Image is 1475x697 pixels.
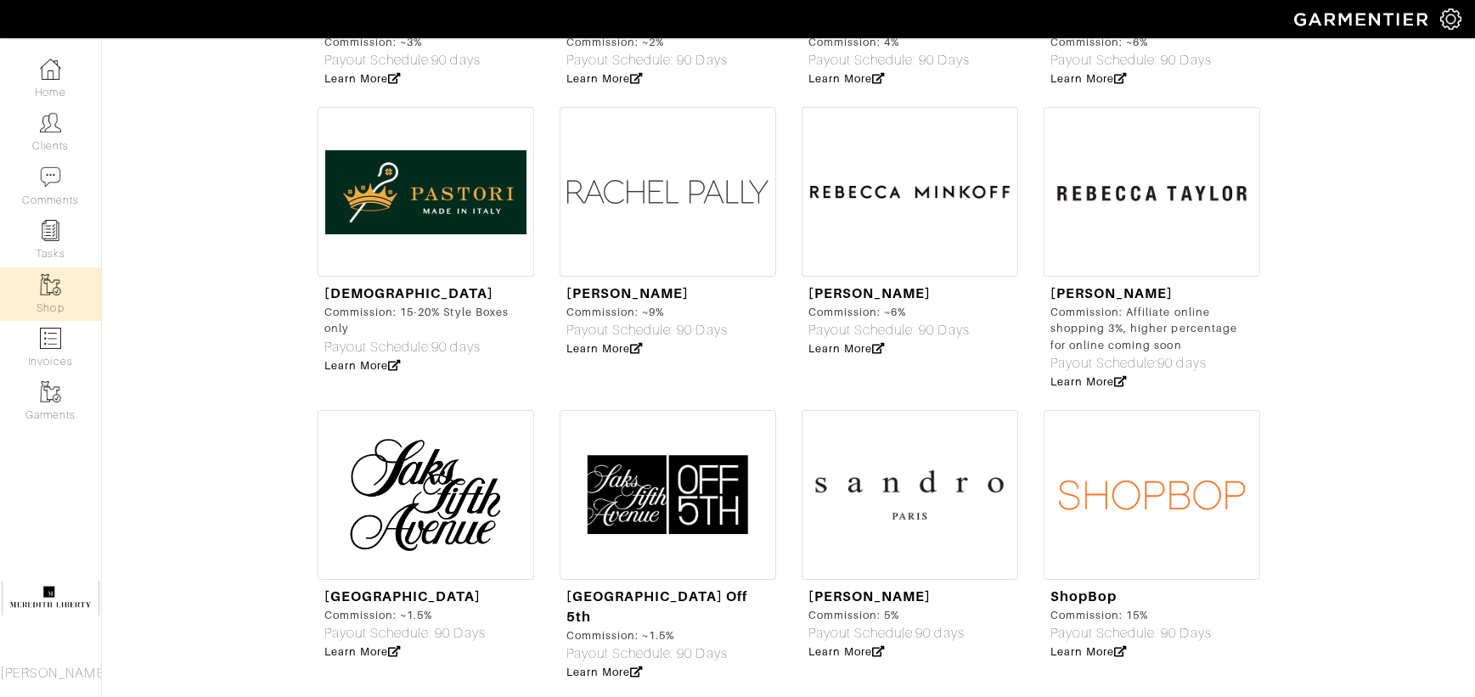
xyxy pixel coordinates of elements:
[431,53,480,68] span: 90 days
[566,72,644,85] a: Learn More
[566,644,769,664] div: Payout Schedule: 90 Days
[808,607,965,623] div: Commission: 5%
[1050,645,1128,658] a: Learn More
[566,588,748,625] a: [GEOGRAPHIC_DATA] Off 5th
[808,645,886,658] a: Learn More
[40,274,61,295] img: garments-icon-b7da505a4dc4fd61783c78ac3ca0ef83fa9d6f193b1c9dc38574b1d14d53ca28.png
[1050,34,1212,50] div: Commission: ~6%
[808,285,932,301] a: [PERSON_NAME]
[566,304,728,320] div: Commission: ~9%
[1286,4,1440,34] img: garmentier-logo-header-white-b43fb05a5012e4ada735d5af1a66efaba907eab6374d6393d1fbf88cb4ef424d.png
[1050,72,1128,85] a: Learn More
[808,342,886,355] a: Learn More
[915,626,964,641] span: 90 days
[560,410,776,580] img: saks%20off%20fifth%20logo.png
[324,50,493,70] div: Payout Schedule:
[1050,588,1117,604] a: ShopBop
[324,623,486,644] div: Payout Schedule: 90 Days
[40,59,61,80] img: dashboard-icon-dbcd8f5a0b271acd01030246c82b418ddd0df26cd7fceb0bd07c9910d44c42f6.png
[324,607,486,623] div: Commission: ~1.5%
[318,410,534,580] img: saks%20logo.png
[324,588,481,604] a: [GEOGRAPHIC_DATA]
[566,50,728,70] div: Payout Schedule: 90 Days
[1044,410,1260,580] img: shopbop.png
[324,645,402,658] a: Learn More
[1050,304,1253,353] div: Commission: Affiliate online shopping 3%, higher percentage for online coming soon
[566,666,644,678] a: Learn More
[1050,50,1212,70] div: Payout Schedule: 90 Days
[1050,285,1174,301] a: [PERSON_NAME]
[566,285,690,301] a: [PERSON_NAME]
[324,72,402,85] a: Learn More
[40,328,61,349] img: orders-icon-0abe47150d42831381b5fb84f609e132dff9fe21cb692f30cb5eec754e2cba89.png
[40,166,61,188] img: comment-icon-a0a6a9ef722e966f86d9cbdc48e553b5cf19dbc54f86b18d962a5391bc8f6eb6.png
[808,320,970,340] div: Payout Schedule: 90 Days
[566,34,728,50] div: Commission: ~2%
[808,72,886,85] a: Learn More
[40,112,61,133] img: clients-icon-6bae9207a08558b7cb47a8932f037763ab4055f8c8b6bfacd5dc20c3e0201464.png
[1440,8,1461,30] img: gear-icon-white-bd11855cb880d31180b6d7d6211b90ccbf57a29d726f0c71d8c61bd08dd39cc2.png
[324,337,527,357] div: Payout Schedule:
[40,381,61,402] img: garments-icon-b7da505a4dc4fd61783c78ac3ca0ef83fa9d6f193b1c9dc38574b1d14d53ca28.png
[324,304,527,336] div: Commission: 15-20% Style Boxes only
[1050,375,1128,388] a: Learn More
[802,410,1018,580] img: logo-sandro-paris.png
[324,34,493,50] div: Commission: ~3%
[431,340,480,355] span: 90 days
[808,588,932,604] a: [PERSON_NAME]
[1050,607,1212,623] div: Commission: 15%
[1044,107,1260,277] img: rebecca%20taylor%20logo.jpeg
[566,342,644,355] a: Learn More
[1050,353,1253,374] div: Payout Schedule:
[808,623,965,644] div: Payout Schedule:
[40,220,61,241] img: reminder-icon-8004d30b9f0a5d33ae49ab947aed9ed385cf756f9e5892f1edd6e32f2345188e.png
[808,50,970,70] div: Payout Schedule: 90 Days
[324,285,494,301] a: [DEMOGRAPHIC_DATA]
[1157,356,1206,371] span: 90 days
[1050,623,1212,644] div: Payout Schedule: 90 Days
[808,34,970,50] div: Commission: 4%
[802,107,1018,277] img: rebecca%20minkoff%20logo.png
[808,304,970,320] div: Commission: ~6%
[560,107,776,277] img: Layer-0_442x.png
[566,627,769,644] div: Commission: ~1.5%
[566,320,728,340] div: Payout Schedule: 90 Days
[324,359,402,372] a: Learn More
[318,107,534,277] img: Screen%20Shot%202021-05-18%20at%202.18.23%20PM.png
